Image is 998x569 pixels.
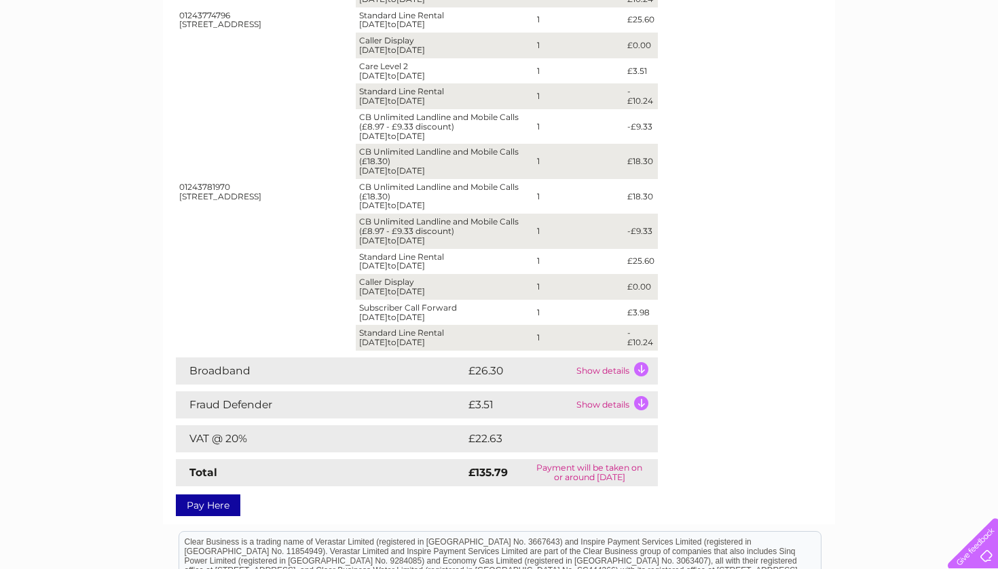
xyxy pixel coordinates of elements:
strong: Total [189,466,217,479]
td: CB Unlimited Landline and Mobile Calls (£8.97 - £9.33 discount) [DATE] [DATE] [356,109,534,144]
td: £3.51 [624,58,658,84]
td: Standard Line Rental [DATE] [DATE] [356,249,534,275]
td: £18.30 [624,144,658,178]
td: Payment will be taken on or around [DATE] [521,459,658,486]
td: 1 [534,249,624,275]
span: to [388,200,396,210]
span: to [388,337,396,347]
td: 1 [534,7,624,33]
strong: £135.79 [468,466,508,479]
td: £25.60 [624,7,658,33]
td: 1 [534,300,624,326]
a: Energy [793,58,823,68]
div: Clear Business is a trading name of Verastar Limited (registered in [GEOGRAPHIC_DATA] No. 3667643... [179,7,821,66]
td: Standard Line Rental [DATE] [DATE] [356,83,534,109]
span: to [388,71,396,81]
td: VAT @ 20% [176,425,465,452]
td: 1 [534,58,624,84]
span: to [388,131,396,141]
td: -£9.33 [624,214,658,248]
td: 1 [534,83,624,109]
td: £22.63 [465,425,630,452]
td: £3.51 [465,391,573,418]
td: £25.60 [624,249,658,275]
td: £3.98 [624,300,658,326]
td: CB Unlimited Landline and Mobile Calls (£8.97 - £9.33 discount) [DATE] [DATE] [356,214,534,248]
td: 1 [534,33,624,58]
span: to [388,312,396,322]
td: Show details [573,391,658,418]
td: 1 [534,325,624,351]
td: -£9.33 [624,109,658,144]
span: to [388,286,396,296]
td: Show details [573,357,658,385]
td: Broadband [176,357,465,385]
span: to [388,165,396,176]
td: -£10.24 [624,325,658,351]
a: Blog [880,58,900,68]
span: to [388,19,396,29]
td: 1 [534,214,624,248]
td: CB Unlimited Landline and Mobile Calls (£18.30) [DATE] [DATE] [356,179,534,214]
a: Contact [908,58,941,68]
img: logo.png [35,35,104,77]
td: Fraud Defender [176,391,465,418]
td: £26.30 [465,357,573,385]
a: 0333 014 3131 [742,7,836,24]
td: 1 [534,179,624,214]
td: -£10.24 [624,83,658,109]
td: Care Level 2 [DATE] [DATE] [356,58,534,84]
td: 1 [534,274,624,300]
td: Caller Display [DATE] [DATE] [356,274,534,300]
span: to [388,45,396,55]
td: £18.30 [624,179,658,214]
td: 1 [534,144,624,178]
td: Caller Display [DATE] [DATE] [356,33,534,58]
a: Telecoms [831,58,872,68]
div: 01243774796 [STREET_ADDRESS] [179,11,352,30]
td: Standard Line Rental [DATE] [DATE] [356,7,534,33]
div: 01243781970 [STREET_ADDRESS] [179,182,352,201]
a: Log out [953,58,985,68]
td: Subscriber Call Forward [DATE] [DATE] [356,300,534,326]
a: Water [759,58,785,68]
span: to [388,235,396,246]
a: Pay Here [176,494,240,516]
span: to [388,260,396,271]
td: £0.00 [624,274,658,300]
td: Standard Line Rental [DATE] [DATE] [356,325,534,351]
td: £0.00 [624,33,658,58]
td: 1 [534,109,624,144]
span: to [388,96,396,106]
td: CB Unlimited Landline and Mobile Calls (£18.30) [DATE] [DATE] [356,144,534,178]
